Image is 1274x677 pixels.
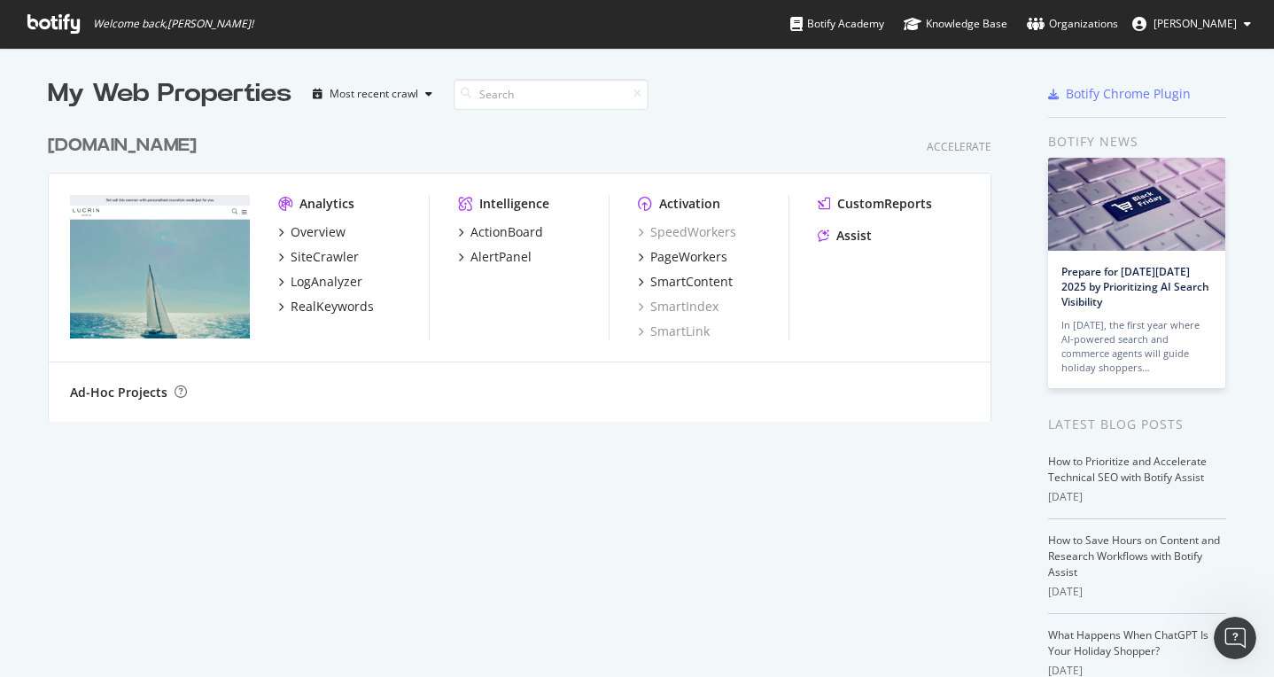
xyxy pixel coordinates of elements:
[470,223,543,241] div: ActionBoard
[1048,158,1225,251] img: Prepare for Black Friday 2025 by Prioritizing AI Search Visibility
[1154,16,1237,31] span: Anaëlle Dadar
[278,273,362,291] a: LogAnalyzer
[836,227,872,245] div: Assist
[278,298,374,315] a: RealKeywords
[927,139,991,154] div: Accelerate
[638,223,736,241] a: SpeedWorkers
[93,17,253,31] span: Welcome back, [PERSON_NAME] !
[1118,10,1265,38] button: [PERSON_NAME]
[1066,85,1191,103] div: Botify Chrome Plugin
[48,133,204,159] a: [DOMAIN_NAME]
[1214,617,1256,659] iframe: Intercom live chat
[304,534,332,563] button: Send a message…
[48,112,1006,422] div: grid
[1061,318,1212,375] div: In [DATE], the first year where AI-powered search and commerce agents will guide holiday shoppers…
[1061,264,1209,309] a: Prepare for [DATE][DATE] 2025 by Prioritizing AI Search Visibility
[650,248,727,266] div: PageWorkers
[113,541,127,556] button: Start recording
[470,248,532,266] div: AlertPanel
[15,504,339,534] textarea: Message…
[28,150,276,167] div: Hi there! 👋
[638,273,733,291] a: SmartContent
[50,10,79,38] img: Profile image for Laura
[14,139,340,347] div: Laura says…
[311,7,343,39] div: Close
[291,223,346,241] div: Overview
[818,195,932,213] a: CustomReports
[299,195,354,213] div: Analytics
[1048,85,1191,103] a: Botify Chrome Plugin
[638,323,710,340] a: SmartLink
[458,248,532,266] a: AlertPanel
[638,298,719,315] a: SmartIndex
[12,7,45,41] button: go back
[28,176,276,298] div: Welcome to Botify chat support! Have a question? Reply to this message and our team will get back...
[638,248,727,266] a: PageWorkers
[28,312,167,323] div: [PERSON_NAME] • 3h ago
[837,195,932,213] div: CustomReports
[277,7,311,41] button: Home
[278,223,346,241] a: Overview
[291,298,374,315] div: RealKeywords
[306,80,439,108] button: Most recent crawl
[86,9,201,22] h1: [PERSON_NAME]
[1048,533,1220,580] a: How to Save Hours on Content and Research Workflows with Botify Assist
[1048,454,1207,485] a: How to Prioritize and Accelerate Technical SEO with Botify Assist
[904,15,1007,33] div: Knowledge Base
[70,384,167,401] div: Ad-Hoc Projects
[1048,489,1226,505] div: [DATE]
[330,89,418,99] div: Most recent crawl
[1048,132,1226,152] div: Botify news
[278,248,359,266] a: SiteCrawler
[48,133,197,159] div: [DOMAIN_NAME]
[27,541,42,556] button: Upload attachment
[70,195,250,338] img: lucrin.com
[650,273,733,291] div: SmartContent
[454,79,649,110] input: Search
[458,223,543,241] a: ActionBoard
[291,273,362,291] div: LogAnalyzer
[1048,584,1226,600] div: [DATE]
[48,76,291,112] div: My Web Properties
[291,248,359,266] div: SiteCrawler
[86,22,165,40] p: Active 9h ago
[56,541,70,556] button: Emoji picker
[1027,15,1118,33] div: Organizations
[14,139,291,308] div: Hi there! 👋Welcome to Botify chat support!Have a question? Reply to this message and our team wil...
[84,541,98,556] button: Gif picker
[1048,627,1208,658] a: What Happens When ChatGPT Is Your Holiday Shopper?
[479,195,549,213] div: Intelligence
[659,195,720,213] div: Activation
[1048,415,1226,434] div: Latest Blog Posts
[818,227,872,245] a: Assist
[790,15,884,33] div: Botify Academy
